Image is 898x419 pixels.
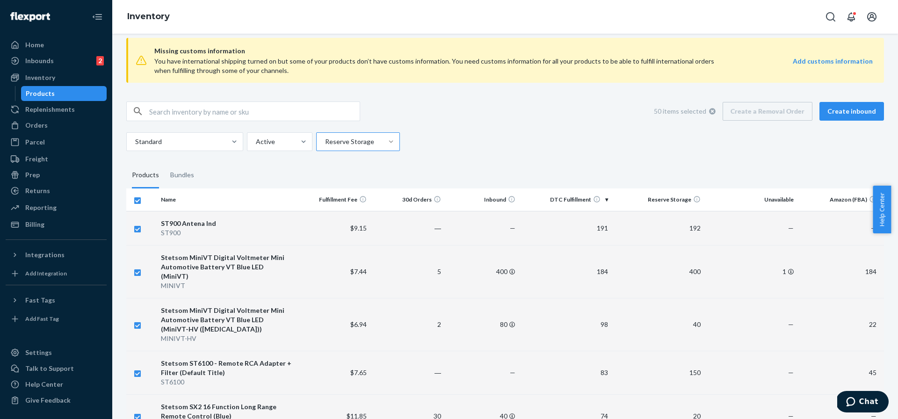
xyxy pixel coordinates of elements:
[25,220,44,229] div: Billing
[612,211,704,245] td: 192
[821,7,840,26] button: Open Search Box
[25,250,65,260] div: Integrations
[6,152,107,166] a: Freight
[149,102,360,121] input: Search inventory by name or sku
[161,228,293,238] div: ST900
[25,40,44,50] div: Home
[6,167,107,182] a: Prep
[797,188,884,211] th: Amazon (FBA)
[370,298,445,351] td: 2
[10,12,50,22] img: Flexport logo
[154,57,729,75] div: You have international shipping turned on but some of your products don’t have customs informatio...
[6,135,107,150] a: Parcel
[25,296,55,305] div: Fast Tags
[793,57,873,65] strong: Add customs information
[793,57,873,75] a: Add customs information
[25,56,54,65] div: Inbounds
[797,245,884,298] td: 184
[612,351,704,394] td: 150
[6,393,107,408] button: Give Feedback
[161,334,293,343] div: MINIVT-HV
[161,377,293,387] div: ST6100
[370,211,445,245] td: ―
[161,359,293,377] div: Stetsom ST6100 - Remote RCA Adapter + Filter (Default Title)
[788,224,794,232] span: —
[297,188,371,211] th: Fulfillment Fee
[134,137,135,146] input: Standard
[157,188,297,211] th: Name
[819,102,884,121] button: Create inbound
[25,170,40,180] div: Prep
[873,186,891,233] button: Help Center
[6,118,107,133] a: Orders
[132,162,159,188] div: Products
[25,73,55,82] div: Inventory
[25,203,57,212] div: Reporting
[255,137,256,146] input: Active
[519,188,612,211] th: DTC Fulfillment
[510,224,515,232] span: —
[170,162,194,188] div: Bundles
[350,320,367,328] span: $6.94
[6,217,107,232] a: Billing
[350,224,367,232] span: $9.15
[445,188,519,211] th: Inbound
[25,269,67,277] div: Add Integration
[6,37,107,52] a: Home
[25,154,48,164] div: Freight
[797,298,884,351] td: 22
[445,245,519,298] td: 400
[25,396,71,405] div: Give Feedback
[25,380,63,389] div: Help Center
[25,364,74,373] div: Talk to Support
[370,245,445,298] td: 5
[6,247,107,262] button: Integrations
[161,219,293,228] div: ST900 Antena Ind
[510,368,515,376] span: —
[350,368,367,376] span: $7.65
[519,245,612,298] td: 184
[6,266,107,281] a: Add Integration
[842,7,861,26] button: Open notifications
[862,7,881,26] button: Open account menu
[6,53,107,68] a: Inbounds2
[370,351,445,394] td: ―
[154,45,873,57] span: Missing customs information
[161,281,293,290] div: MINIVT
[788,320,794,328] span: —
[654,102,716,121] div: 50 items selected
[612,245,704,298] td: 400
[871,224,876,232] span: —
[6,102,107,117] a: Replenishments
[704,188,797,211] th: Unavailable
[25,315,59,323] div: Add Fast Tag
[519,298,612,351] td: 98
[25,137,45,147] div: Parcel
[519,351,612,394] td: 83
[6,311,107,326] a: Add Fast Tag
[88,7,107,26] button: Close Navigation
[161,306,293,334] div: Stetsom MiniVT Digital Voltmeter Mini Automotive Battery VT Blue LED (MiniVT-HV ([MEDICAL_DATA]))
[96,56,104,65] div: 2
[25,348,52,357] div: Settings
[6,345,107,360] a: Settings
[26,89,55,98] div: Products
[25,105,75,114] div: Replenishments
[6,70,107,85] a: Inventory
[161,253,293,281] div: Stetsom MiniVT Digital Voltmeter Mini Automotive Battery VT Blue LED (MiniVT)
[788,368,794,376] span: —
[445,298,519,351] td: 80
[25,121,48,130] div: Orders
[127,11,170,22] a: Inventory
[704,245,797,298] td: 1
[6,293,107,308] button: Fast Tags
[6,183,107,198] a: Returns
[612,298,704,351] td: 40
[6,361,107,376] button: Talk to Support
[837,391,889,414] iframe: Opens a widget where you can chat to one of our agents
[612,188,704,211] th: Reserve Storage
[120,3,177,30] ol: breadcrumbs
[6,377,107,392] a: Help Center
